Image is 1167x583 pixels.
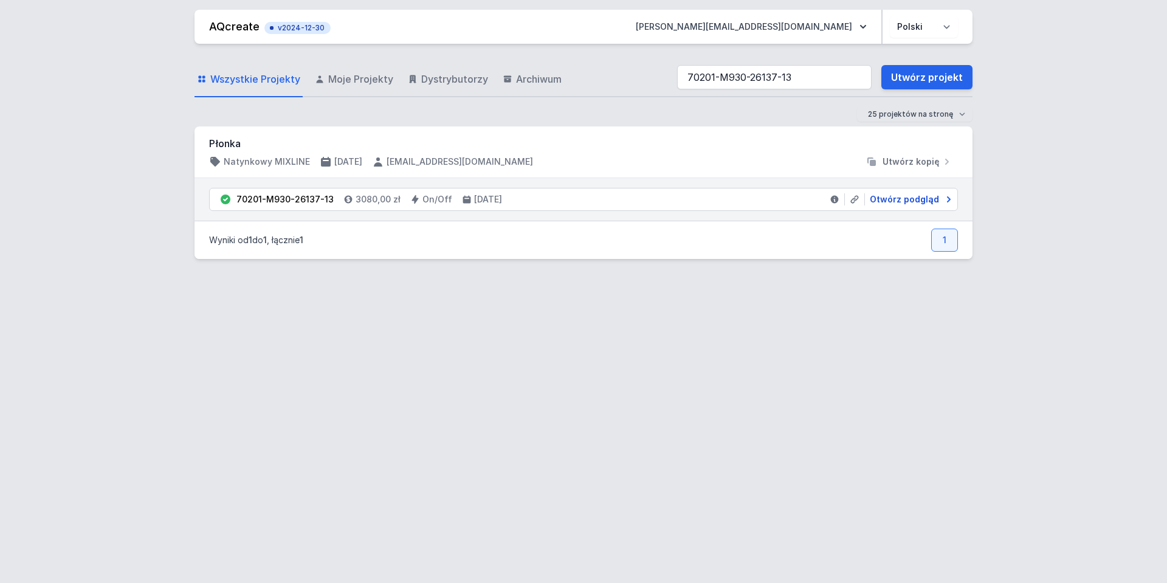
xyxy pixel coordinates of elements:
span: v2024-12-30 [270,23,325,33]
h3: Płonka [209,136,958,151]
h4: Natynkowy MIXLINE [224,156,310,168]
a: Otwórz podgląd [865,193,952,205]
button: Utwórz kopię [861,156,958,168]
input: Szukaj wśród projektów i wersji... [677,65,872,89]
span: 1 [300,235,303,245]
span: Archiwum [516,72,562,86]
a: Moje Projekty [312,62,396,97]
a: 1 [931,229,958,252]
p: Wyniki od do , łącznie [209,234,303,246]
span: Moje Projekty [328,72,393,86]
a: Utwórz projekt [881,65,972,89]
h4: [DATE] [334,156,362,168]
span: 1 [263,235,267,245]
span: 1 [249,235,252,245]
a: Wszystkie Projekty [194,62,303,97]
a: Archiwum [500,62,564,97]
select: Wybierz język [890,16,958,38]
button: [PERSON_NAME][EMAIL_ADDRESS][DOMAIN_NAME] [626,16,876,38]
span: Wszystkie Projekty [210,72,300,86]
h4: 3080,00 zł [356,193,401,205]
h4: [EMAIL_ADDRESS][DOMAIN_NAME] [387,156,533,168]
span: Utwórz kopię [883,156,940,168]
a: Dystrybutorzy [405,62,491,97]
button: v2024-12-30 [264,19,331,34]
span: Dystrybutorzy [421,72,488,86]
h4: [DATE] [474,193,502,205]
div: 70201-M930-26137-13 [236,193,334,205]
h4: On/Off [422,193,452,205]
a: AQcreate [209,20,260,33]
span: Otwórz podgląd [870,193,939,205]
